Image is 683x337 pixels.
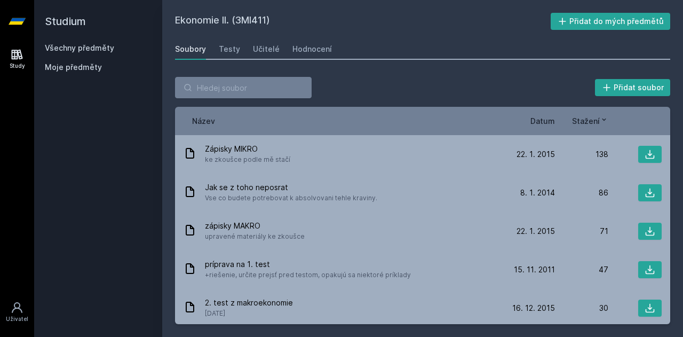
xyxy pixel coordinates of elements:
[175,13,551,30] h2: Ekonomie II. (3MI411)
[530,115,555,127] button: Datum
[572,115,600,127] span: Stažení
[520,187,555,198] span: 8. 1. 2014
[205,297,293,308] span: 2. test z makroekonomie
[205,182,377,193] span: Jak se z toho neposrat
[205,193,377,203] span: Vse co budete potrebovat k absolvovani tehle kraviny.
[219,44,240,54] div: Testy
[205,308,293,319] span: [DATE]
[2,43,32,75] a: Study
[253,38,280,60] a: Učitelé
[205,259,411,270] span: príprava na 1. test
[192,115,215,127] button: Název
[175,77,312,98] input: Hledej soubor
[595,79,671,96] button: Přidat soubor
[517,149,555,160] span: 22. 1. 2015
[292,44,332,54] div: Hodnocení
[205,270,411,280] span: +riešenie, určite prejsť pred testom, opakujú sa niektoré príklady
[175,44,206,54] div: Soubory
[205,221,305,231] span: zápisky MAKRO
[551,13,671,30] button: Přidat do mých předmětů
[572,115,608,127] button: Stažení
[45,62,102,73] span: Moje předměty
[6,315,28,323] div: Uživatel
[205,154,290,165] span: ke zkoušce podle mě stačí
[205,231,305,242] span: upravené materiály ke zkoušce
[517,226,555,237] span: 22. 1. 2015
[555,303,608,314] div: 30
[205,144,290,154] span: Zápisky MIKRO
[292,38,332,60] a: Hodnocení
[253,44,280,54] div: Učitelé
[10,62,25,70] div: Study
[512,303,555,314] span: 16. 12. 2015
[555,187,608,198] div: 86
[219,38,240,60] a: Testy
[555,149,608,160] div: 138
[2,296,32,328] a: Uživatel
[555,226,608,237] div: 71
[514,264,555,275] span: 15. 11. 2011
[555,264,608,275] div: 47
[45,43,114,52] a: Všechny předměty
[175,38,206,60] a: Soubory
